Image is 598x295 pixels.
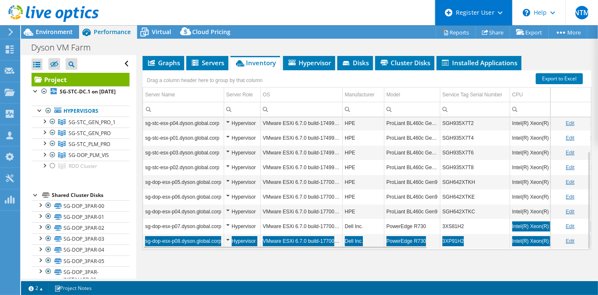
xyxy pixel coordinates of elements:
[32,73,130,86] a: Project
[143,116,224,130] td: Column Server Name, Value sg-stc-esx-p04.dyson.global.corp
[260,160,342,175] td: Column OS, Value VMware ESXi 6.7.0 build-17499825
[69,141,110,148] span: SG-STC_PLM_PRO
[226,148,258,158] div: Hypervisor
[342,175,384,189] td: Column Manufacturer, Value HPE
[342,204,384,219] td: Column Manufacturer, Value HPE
[224,204,260,219] td: Column Server Role, Value Hypervisor
[523,9,530,16] svg: \n
[566,150,574,156] a: Edit
[32,138,130,149] a: SG-STC_PLM_PRO
[260,116,342,130] td: Column OS, Value VMware ESXi 6.7.0 build-17499825
[260,175,342,189] td: Column OS, Value VMware ESXi 6.7.0 build-17700523
[224,189,260,204] td: Column Server Role, Value Hypervisor
[566,165,574,170] a: Edit
[566,209,574,215] a: Edit
[440,189,510,204] td: Column Service Tag Serial Number, Value SGH642XTKE
[440,130,510,145] td: Column Service Tag Serial Number, Value SGH935X7T4
[152,28,171,36] span: Virtual
[224,219,260,234] td: Column Server Role, Value Hypervisor
[226,192,258,202] div: Hypervisor
[69,119,116,126] span: SG-STC_GEN_PRO_1
[32,211,130,222] a: SG-DOP_3PAR-01
[69,130,111,137] span: SG-STC_GEN_PRO
[260,145,342,160] td: Column OS, Value VMware ESXi 6.7.0 build-17499825
[386,90,400,100] div: Model
[32,150,130,161] a: SG-DOP_PLM_VIS
[27,43,104,52] h1: Dyson VM Farm
[48,283,98,293] a: Project Notes
[60,88,116,95] b: SG-STC-DC.1 on [DATE]
[384,116,440,130] td: Column Model, Value ProLiant BL460c Gen10
[566,179,574,185] a: Edit
[342,189,384,204] td: Column Manufacturer, Value HPE
[260,130,342,145] td: Column OS, Value VMware ESXi 6.7.0 build-17499825
[440,102,510,117] td: Column Service Tag Serial Number, Filter cell
[32,222,130,233] a: SG-DOP_3PAR-02
[32,234,130,245] a: SG-DOP_3PAR-03
[224,160,260,175] td: Column Server Role, Value Hypervisor
[342,219,384,234] td: Column Manufacturer, Value Dell Inc.
[145,74,265,86] div: Drag a column header here to group by that column
[226,133,258,143] div: Hypervisor
[192,28,230,36] span: Cloud Pricing
[342,234,384,248] td: Column Manufacturer, Value Dell Inc.
[342,160,384,175] td: Column Manufacturer, Value HPE
[32,200,130,211] a: SG-DOP_3PAR-00
[436,26,476,39] a: Reports
[384,204,440,219] td: Column Model, Value ProLiant BL460c Gen9
[341,58,369,67] span: Disks
[342,102,384,117] td: Column Manufacturer, Filter cell
[32,161,130,172] a: RDD Cluster
[143,88,224,102] td: Server Name Column
[342,130,384,145] td: Column Manufacturer, Value HPE
[440,204,510,219] td: Column Service Tag Serial Number, Value SGH642XTKC
[384,145,440,160] td: Column Model, Value ProLiant BL460c Gen10
[226,118,258,128] div: Hypervisor
[32,128,130,138] a: SG-STC_GEN_PRO
[566,120,574,126] a: Edit
[23,283,49,293] a: 2
[342,116,384,130] td: Column Manufacturer, Value HPE
[226,90,253,100] div: Server Role
[32,106,130,117] a: Hypervisors
[143,189,224,204] td: Column Server Name, Value sg-dop-esx-p06.dyson.global.corp
[260,102,342,117] td: Column OS, Filter cell
[32,255,130,266] a: SG-DOP_3PAR-05
[440,145,510,160] td: Column Service Tag Serial Number, Value SGH935X7T6
[384,130,440,145] td: Column Model, Value ProLiant BL460c Gen10
[384,189,440,204] td: Column Model, Value ProLiant BL460c Gen9
[440,234,510,248] td: Column Service Tag Serial Number, Value 3XP91H2
[36,28,73,36] span: Environment
[441,58,517,67] span: Installed Applications
[476,26,510,39] a: Share
[224,102,260,117] td: Column Server Role, Filter cell
[566,238,574,244] a: Edit
[260,234,342,248] td: Column OS, Value VMware ESXi 6.7.0 build-17700523
[32,245,130,255] a: SG-DOP_3PAR-04
[384,175,440,189] td: Column Model, Value ProLiant BL460c Gen9
[566,194,574,200] a: Edit
[32,266,130,285] a: SG-DOP_3PAR-INSTALLER-20
[342,145,384,160] td: Column Manufacturer, Value HPE
[224,234,260,248] td: Column Server Role, Value Hypervisor
[143,219,224,234] td: Column Server Name, Value sg-dop-esx-p07.dyson.global.corp
[440,175,510,189] td: Column Service Tag Serial Number, Value SGH642XTKH
[566,135,574,141] a: Edit
[69,151,109,159] span: SG-DOP_PLM_VIS
[69,162,97,170] span: RDD Cluster
[145,90,175,100] div: Server Name
[143,234,224,248] td: Column Server Name, Value sg-dop-esx-p08.dyson.global.corp
[226,177,258,187] div: Hypervisor
[442,90,503,100] div: Service Tag Serial Number
[143,70,591,249] div: Data grid
[226,221,258,231] div: Hypervisor
[147,58,180,67] span: Graphs
[143,175,224,189] td: Column Server Name, Value sg-dop-esx-p05.dyson.global.corp
[224,130,260,145] td: Column Server Role, Value Hypervisor
[226,236,258,246] div: Hypervisor
[143,160,224,175] td: Column Server Name, Value sg-stc-esx-p02.dyson.global.corp
[566,223,574,229] a: Edit
[191,58,224,67] span: Servers
[287,58,331,67] span: Hypervisor
[440,116,510,130] td: Column Service Tag Serial Number, Value SGH935X7T2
